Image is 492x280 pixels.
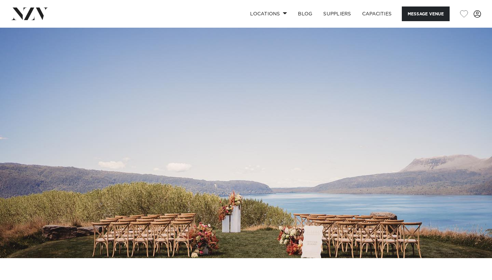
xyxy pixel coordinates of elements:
[11,8,48,20] img: nzv-logo.png
[318,6,356,21] a: SUPPLIERS
[292,6,318,21] a: BLOG
[357,6,397,21] a: Capacities
[245,6,292,21] a: Locations
[402,6,450,21] button: Message Venue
